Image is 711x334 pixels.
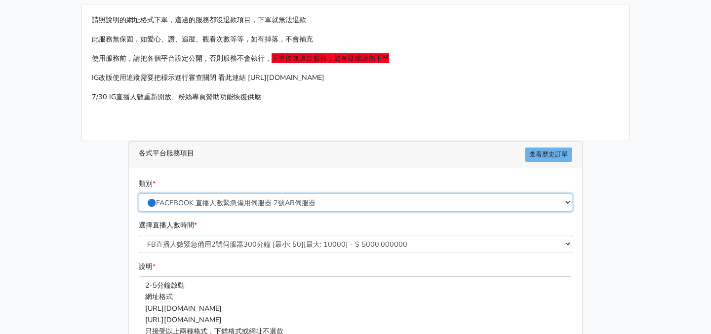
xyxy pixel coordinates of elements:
[129,142,582,168] div: 各式平台服務項目
[272,53,389,63] span: 下單後無退款服務，如有疑慮請勿下單
[92,91,619,103] p: 7/30 IG直播人數重新開放、粉絲專頁贊助功能恢復供應
[92,14,619,26] p: 請照說明的網址格式下單，這邊的服務都沒退款項目，下單就無法退款
[525,148,572,162] a: 查看歷史訂單
[139,178,156,189] label: 類別
[92,34,619,45] p: 此服務無保固，如愛心、讚、追蹤、觀看次數等等，如有掉落，不會補充
[139,261,156,272] label: 說明
[139,220,197,231] label: 選擇直播人數時間
[92,53,619,64] p: 使用服務前，請把各個平台設定公開，否則服務不會執行，
[92,72,619,83] p: IG改版使用追蹤需要把標示進行審查關閉 看此連結 [URL][DOMAIN_NAME]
